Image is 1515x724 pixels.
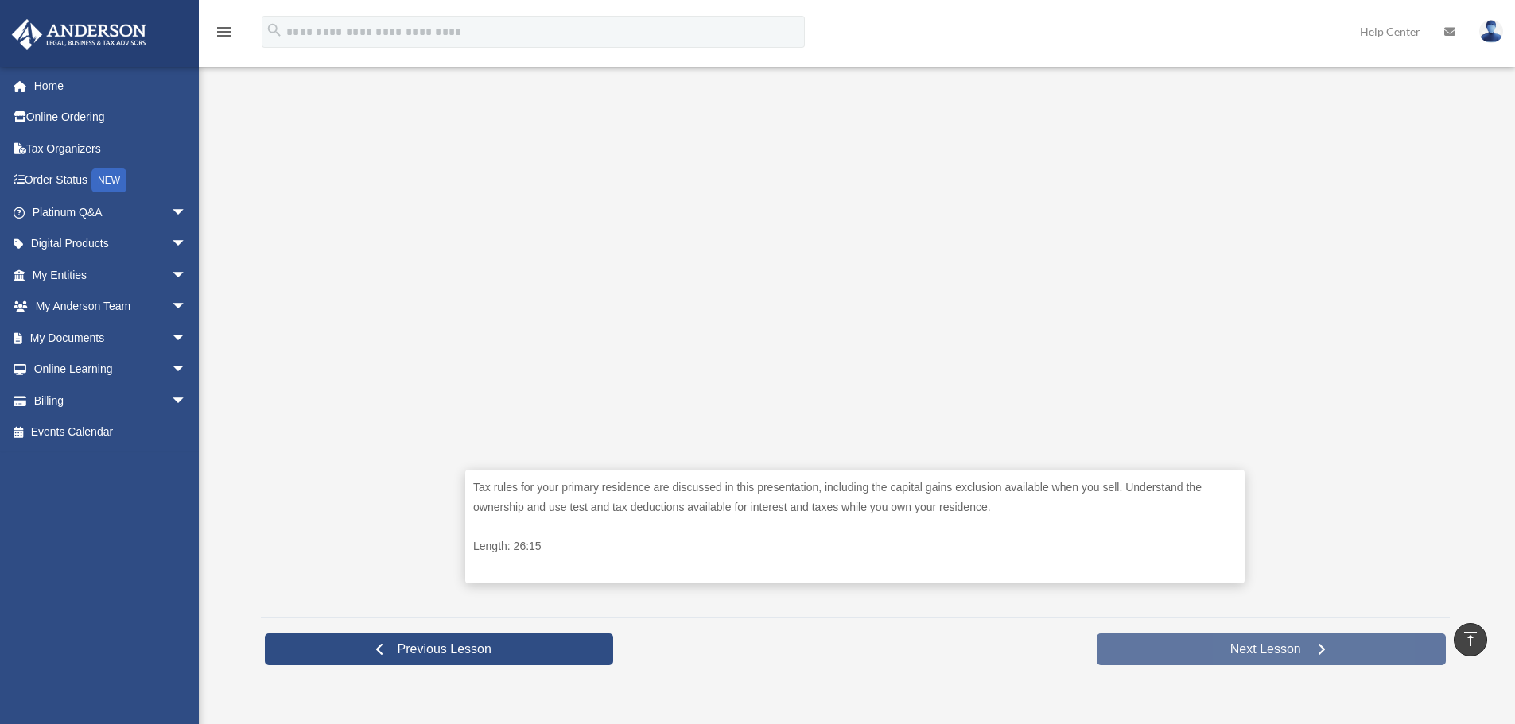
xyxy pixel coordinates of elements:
[473,536,1237,556] p: Length: 26:15
[171,385,203,417] span: arrow_drop_down
[91,168,126,192] div: NEW
[11,165,211,197] a: Order StatusNEW
[11,70,211,102] a: Home
[171,196,203,229] span: arrow_drop_down
[11,291,211,323] a: My Anderson Teamarrow_drop_down
[266,21,283,39] i: search
[11,385,211,416] a: Billingarrow_drop_down
[1218,641,1314,657] span: Next Lesson
[1461,629,1480,649] i: vertical_align_top
[11,102,211,134] a: Online Ordering
[465,24,1245,462] iframe: Personal Residence
[215,22,234,41] i: menu
[11,228,211,260] a: Digital Productsarrow_drop_down
[171,259,203,292] span: arrow_drop_down
[1479,20,1503,43] img: User Pic
[7,19,151,50] img: Anderson Advisors Platinum Portal
[171,228,203,261] span: arrow_drop_down
[11,322,211,354] a: My Documentsarrow_drop_down
[11,354,211,385] a: Online Learningarrow_drop_down
[1454,623,1487,656] a: vertical_align_top
[473,478,1237,517] p: Tax rules for your primary residence are discussed in this presentation, including the capital ga...
[171,322,203,354] span: arrow_drop_down
[11,196,211,228] a: Platinum Q&Aarrow_drop_down
[265,633,614,665] a: Previous Lesson
[11,133,211,165] a: Tax Organizers
[1097,633,1446,665] a: Next Lesson
[171,291,203,323] span: arrow_drop_down
[171,354,203,386] span: arrow_drop_down
[215,28,234,41] a: menu
[385,641,504,657] span: Previous Lesson
[11,259,211,291] a: My Entitiesarrow_drop_down
[11,416,211,448] a: Events Calendar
